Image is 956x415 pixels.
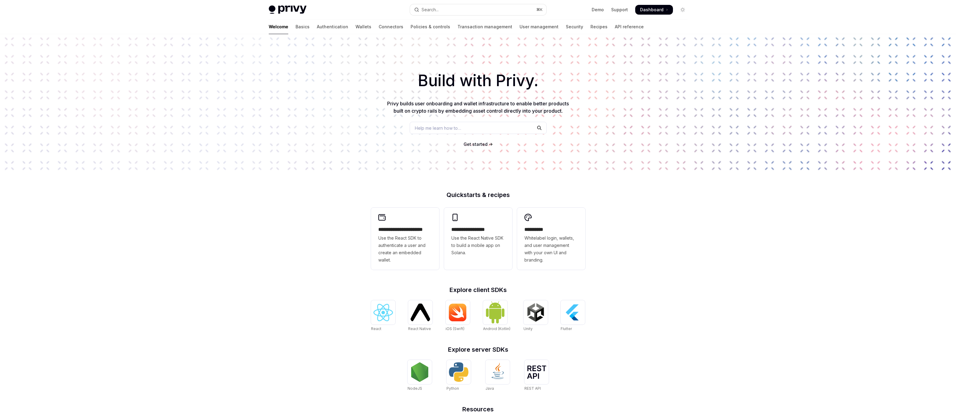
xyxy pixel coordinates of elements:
img: Java [488,362,507,382]
span: Dashboard [640,7,664,13]
span: ⌘ K [536,7,543,12]
span: React [371,326,381,331]
h1: Build with Privy. [10,69,946,93]
img: Flutter [563,303,583,322]
a: Wallets [355,19,371,34]
a: React NativeReact Native [408,300,432,332]
img: REST API [527,365,546,379]
img: light logo [269,5,306,14]
span: Whitelabel login, wallets, and user management with your own UI and branding. [524,234,578,264]
a: **** *****Whitelabel login, wallets, and user management with your own UI and branding. [517,208,585,270]
span: Use the React SDK to authenticate a user and create an embedded wallet. [378,234,432,264]
a: Transaction management [457,19,512,34]
img: NodeJS [410,362,429,382]
div: Search... [422,6,439,13]
span: Use the React Native SDK to build a mobile app on Solana. [451,234,505,256]
a: FlutterFlutter [561,300,585,332]
a: API reference [615,19,644,34]
img: Android (Kotlin) [485,301,505,324]
a: Dashboard [635,5,673,15]
span: React Native [408,326,431,331]
span: Java [485,386,494,391]
a: Android (Kotlin)Android (Kotlin) [483,300,510,332]
a: Get started [464,141,488,147]
a: JavaJava [485,360,510,392]
img: Python [449,362,468,382]
a: REST APIREST API [524,360,549,392]
a: User management [520,19,559,34]
span: REST API [524,386,541,391]
a: Support [611,7,628,13]
h2: Explore client SDKs [371,287,585,293]
a: UnityUnity [524,300,548,332]
a: Welcome [269,19,288,34]
span: Privy builds user onboarding and wallet infrastructure to enable better products built on crypto ... [387,100,569,114]
img: iOS (Swift) [448,303,467,322]
a: PythonPython [446,360,471,392]
span: Get started [464,142,488,147]
h2: Resources [371,406,585,412]
a: **** **** **** ***Use the React Native SDK to build a mobile app on Solana. [444,208,512,270]
span: Android (Kotlin) [483,326,510,331]
span: iOS (Swift) [446,326,464,331]
a: NodeJSNodeJS [408,360,432,392]
a: Security [566,19,583,34]
h2: Explore server SDKs [371,346,585,353]
button: Open search [410,4,546,15]
a: Basics [296,19,310,34]
button: Toggle dark mode [678,5,688,15]
span: Unity [524,326,533,331]
span: Flutter [561,326,572,331]
span: NodeJS [408,386,422,391]
img: React Native [411,304,430,321]
img: React [373,304,393,321]
a: Authentication [317,19,348,34]
a: Demo [592,7,604,13]
a: iOS (Swift)iOS (Swift) [446,300,470,332]
a: Policies & controls [411,19,450,34]
a: Recipes [590,19,608,34]
span: Help me learn how to… [415,125,461,131]
a: ReactReact [371,300,395,332]
img: Unity [526,303,545,322]
a: Connectors [379,19,403,34]
span: Python [446,386,459,391]
h2: Quickstarts & recipes [371,192,585,198]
